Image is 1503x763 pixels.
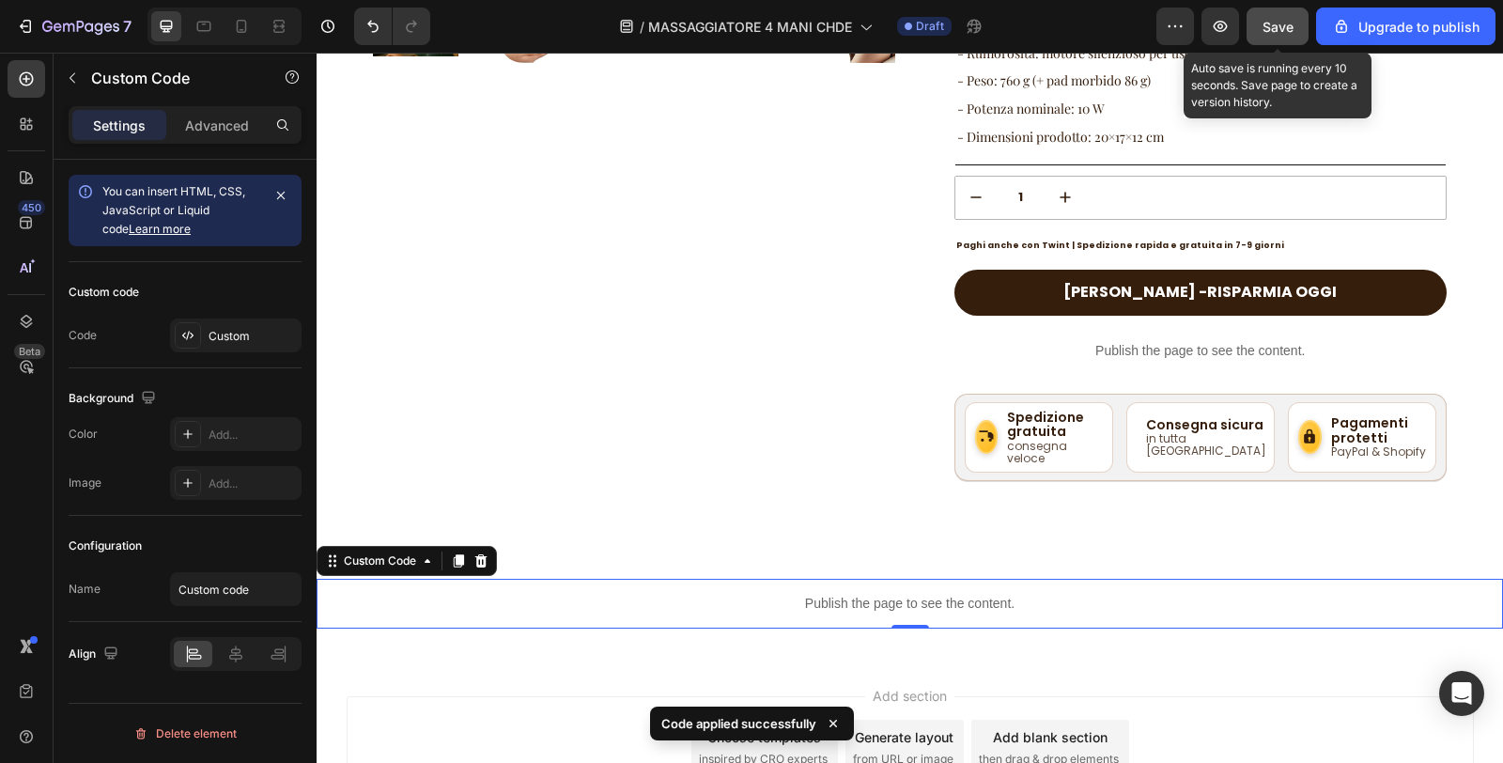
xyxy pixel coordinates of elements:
[1332,17,1480,37] div: Upgrade to publish
[8,8,140,45] button: 7
[69,537,142,554] div: Configuration
[640,187,968,198] span: Paghi anche con Twint | Spedizione rapida e gratuita in 7-9 giorni
[829,380,950,404] em: in tutta [GEOGRAPHIC_DATA]
[538,675,637,694] div: Generate layout
[549,633,638,653] span: Add section
[638,217,1131,263] button: ACQUISTA ORA -RISPARMIA OGGI
[648,17,852,37] span: MASSAGGIATORE 4 MANI CHDE
[829,366,950,380] strong: Consegna sicura
[1015,393,1109,405] em: PayPal & Shopify
[354,8,430,45] div: Undo/Redo
[69,642,122,667] div: Align
[638,341,1131,428] section: Vantaggi e sicurezza acquisto
[209,475,297,492] div: Add...
[638,288,1131,308] p: Publish the page to see the content.
[185,116,249,135] p: Advanced
[536,698,637,715] span: from URL or image
[93,116,146,135] p: Settings
[747,230,1020,250] div: [PERSON_NAME] -RISPARMIA OGGI
[662,698,802,715] span: then drag & drop elements
[69,581,101,598] div: Name
[129,222,191,236] a: Learn more
[641,19,834,37] span: - Peso: 760 g (+ pad morbido 86 g)
[209,427,297,444] div: Add...
[661,714,816,733] p: Code applied successfully
[690,358,785,387] strong: Spedizione gratuita
[69,284,139,301] div: Custom code
[18,200,45,215] div: 450
[209,328,297,345] div: Custom
[69,426,98,443] div: Color
[317,53,1503,763] iframe: Design area
[681,124,728,166] input: quantity
[382,698,511,715] span: inspired by CRO experts
[23,500,103,517] div: Custom Code
[641,75,847,93] span: - Dimensioni prodotto: 20×17×12 cm
[1439,671,1484,716] div: Open Intercom Messenger
[1316,8,1495,45] button: Upgrade to publish
[123,15,132,38] p: 7
[641,47,788,65] span: - Potenza nominale: 10 W
[1247,8,1309,45] button: Save
[133,723,237,745] div: Delete element
[1263,19,1294,35] span: Save
[14,344,45,359] div: Beta
[916,18,944,35] span: Draft
[69,327,97,344] div: Code
[1015,364,1109,393] strong: Pagamenti protetti
[91,67,251,89] p: Custom Code
[69,386,160,412] div: Background
[69,475,101,491] div: Image
[391,675,504,694] div: Choose templates
[639,124,681,166] button: decrement
[102,184,245,236] span: You can insert HTML, CSS, JavaScript or Liquid code
[69,719,302,749] button: Delete element
[676,675,791,694] div: Add blank section
[640,17,644,37] span: /
[728,124,770,166] button: increment
[690,387,785,412] em: consegna veloce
